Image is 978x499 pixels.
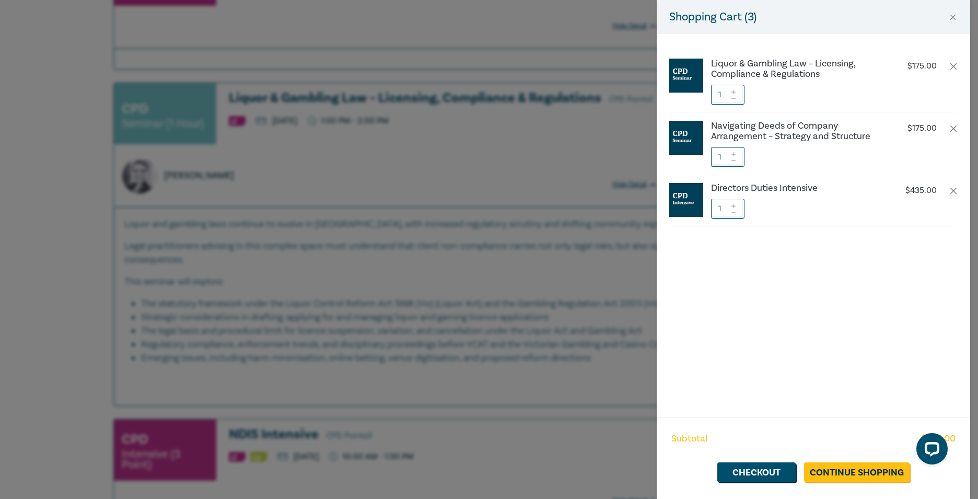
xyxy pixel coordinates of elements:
p: $ 175.00 [907,61,937,71]
a: Liquor & Gambling Law – Licensing, Compliance & Regulations [711,59,884,80]
a: Checkout [717,462,796,482]
p: $ 435.00 [905,186,937,196]
img: CPD%20Intensive.jpg [669,183,703,217]
a: Continue Shopping [804,462,910,482]
img: CPD%20Seminar.jpg [669,121,703,155]
a: Directors Duties Intensive [711,183,884,194]
iframe: LiveChat chat widget [908,429,952,473]
p: $ 175.00 [907,123,937,133]
input: 1 [711,85,744,105]
input: 1 [711,199,744,219]
img: CPD%20Seminar.jpg [669,59,703,93]
button: Close [948,13,958,22]
a: Navigating Deeds of Company Arrangement – Strategy and Structure [711,121,884,142]
input: 1 [711,147,744,167]
span: Subtotal [671,432,707,446]
h5: Shopping Cart ( 3 ) [669,8,756,26]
